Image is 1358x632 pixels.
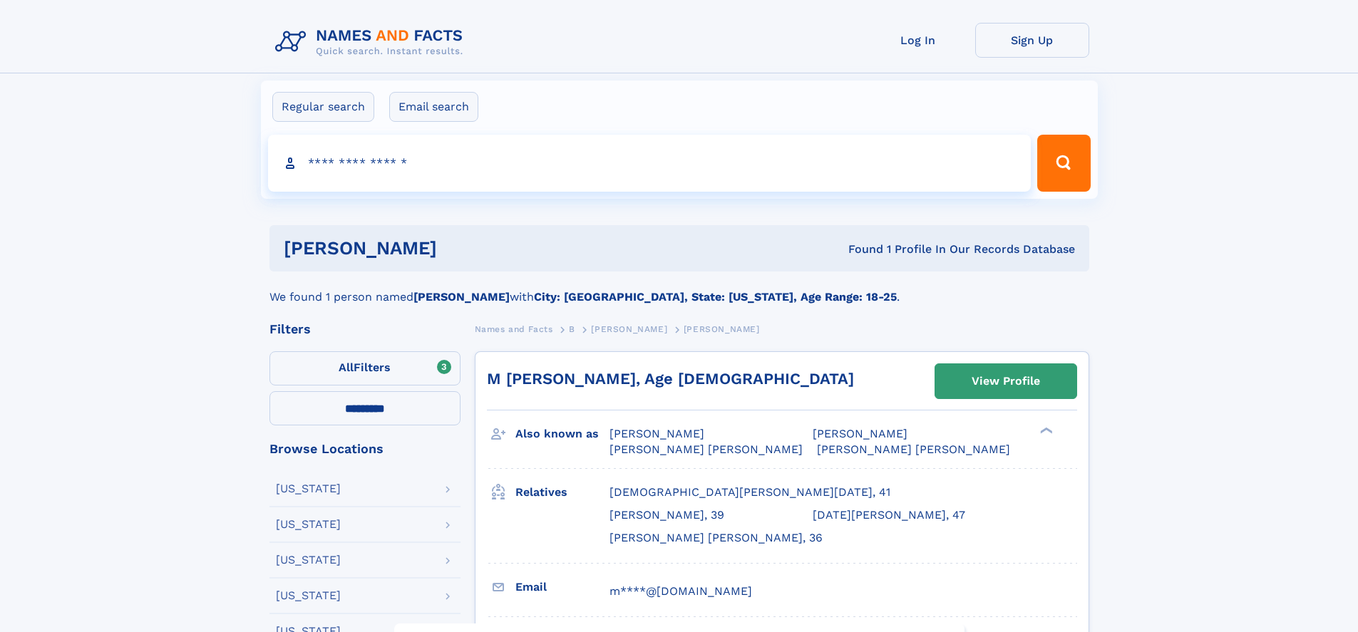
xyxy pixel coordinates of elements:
[487,370,854,388] a: M [PERSON_NAME], Age [DEMOGRAPHIC_DATA]
[1036,426,1054,435] div: ❯
[389,92,478,122] label: Email search
[515,422,609,446] h3: Also known as
[972,365,1040,398] div: View Profile
[813,427,907,440] span: [PERSON_NAME]
[272,92,374,122] label: Regular search
[642,242,1075,257] div: Found 1 Profile In Our Records Database
[609,485,890,500] a: [DEMOGRAPHIC_DATA][PERSON_NAME][DATE], 41
[475,320,553,338] a: Names and Facts
[861,23,975,58] a: Log In
[935,364,1076,398] a: View Profile
[515,480,609,504] h3: Relatives
[609,427,704,440] span: [PERSON_NAME]
[684,324,760,334] span: [PERSON_NAME]
[284,239,643,257] h1: [PERSON_NAME]
[1037,135,1090,192] button: Search Button
[609,507,724,523] a: [PERSON_NAME], 39
[413,290,510,304] b: [PERSON_NAME]
[591,320,667,338] a: [PERSON_NAME]
[515,575,609,599] h3: Email
[269,442,461,455] div: Browse Locations
[268,135,1032,192] input: search input
[276,590,341,601] div: [US_STATE]
[813,507,965,523] a: [DATE][PERSON_NAME], 47
[975,23,1089,58] a: Sign Up
[591,324,667,334] span: [PERSON_NAME]
[339,361,354,374] span: All
[569,320,575,338] a: B
[276,554,341,566] div: [US_STATE]
[276,483,341,494] div: [US_STATE]
[276,519,341,530] div: [US_STATE]
[269,271,1089,306] div: We found 1 person named with .
[269,351,461,385] label: Filters
[269,23,475,61] img: Logo Names and Facts
[269,323,461,336] div: Filters
[609,442,803,456] span: [PERSON_NAME] [PERSON_NAME]
[609,530,823,546] a: [PERSON_NAME] [PERSON_NAME], 36
[817,442,1010,456] span: [PERSON_NAME] [PERSON_NAME]
[534,290,897,304] b: City: [GEOGRAPHIC_DATA], State: [US_STATE], Age Range: 18-25
[569,324,575,334] span: B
